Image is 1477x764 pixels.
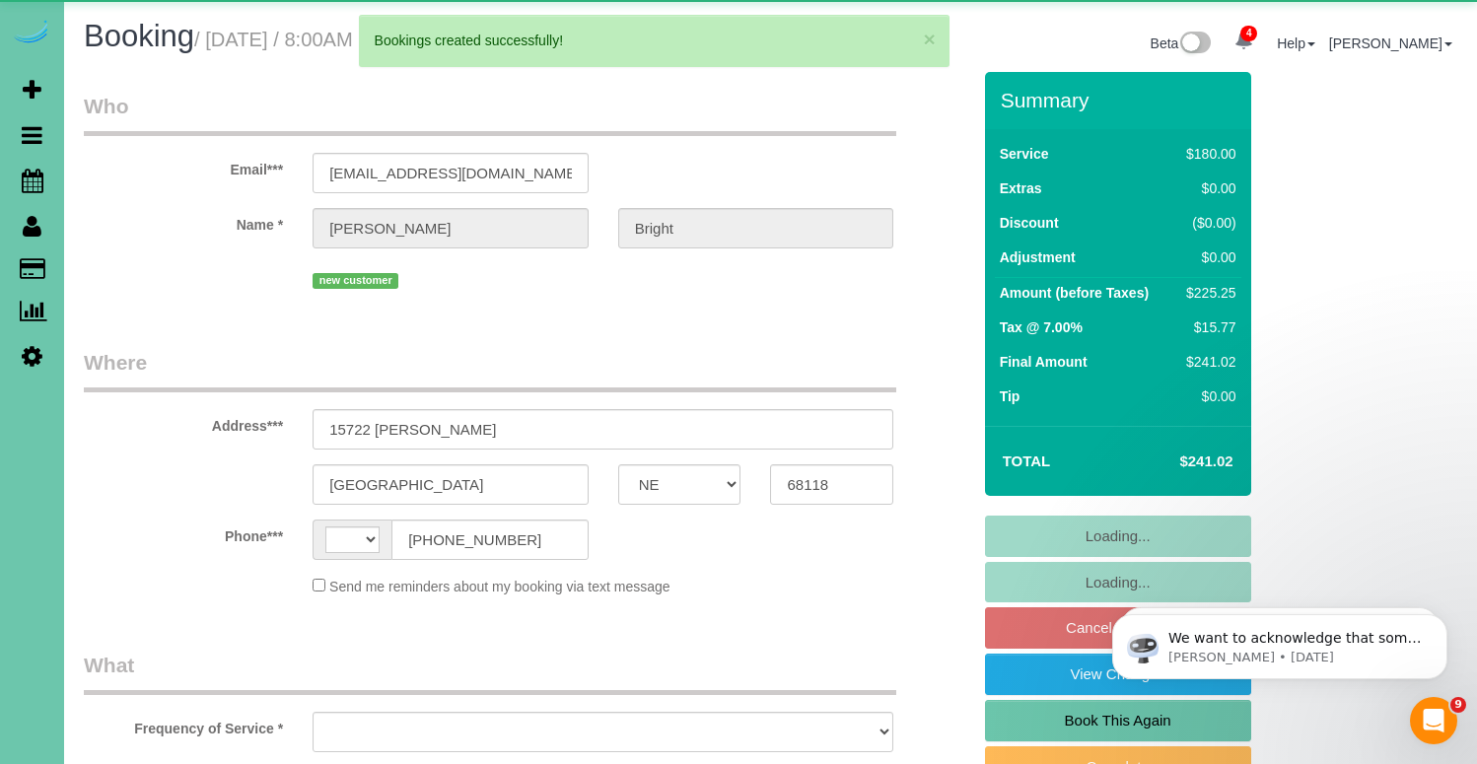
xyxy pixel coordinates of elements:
[1178,283,1235,303] div: $225.25
[1151,35,1212,51] a: Beta
[1120,453,1232,470] h4: $241.02
[1178,386,1235,406] div: $0.00
[1178,352,1235,372] div: $241.02
[1178,317,1235,337] div: $15.77
[69,208,298,235] label: Name *
[1178,32,1211,57] img: New interface
[329,579,670,594] span: Send me reminders about my booking via text message
[1277,35,1315,51] a: Help
[1000,386,1020,406] label: Tip
[84,651,896,695] legend: What
[985,700,1251,741] a: Book This Again
[924,29,936,49] button: ×
[1240,26,1257,41] span: 4
[1001,89,1241,111] h3: Summary
[1450,697,1466,713] span: 9
[1000,283,1149,303] label: Amount (before Taxes)
[375,31,934,50] div: Bookings created successfully!
[1178,178,1235,198] div: $0.00
[1000,247,1076,267] label: Adjustment
[1000,317,1083,337] label: Tax @ 7.00%
[12,20,51,47] img: Automaid Logo
[1083,573,1477,711] iframe: Intercom notifications message
[1000,352,1088,372] label: Final Amount
[84,92,896,136] legend: Who
[1003,452,1051,469] strong: Total
[1000,213,1059,233] label: Discount
[1225,20,1263,63] a: 4
[1178,247,1235,267] div: $0.00
[985,654,1251,695] a: View Changes
[1410,697,1457,744] iframe: Intercom live chat
[1329,35,1452,51] a: [PERSON_NAME]
[194,29,716,50] small: / [DATE] / 8:00AM - 8:30AM / [PERSON_NAME]
[1178,213,1235,233] div: ($0.00)
[1000,144,1049,164] label: Service
[84,348,896,392] legend: Where
[69,712,298,738] label: Frequency of Service *
[84,19,194,53] span: Booking
[313,273,398,289] span: new customer
[1178,144,1235,164] div: $180.00
[1000,178,1042,198] label: Extras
